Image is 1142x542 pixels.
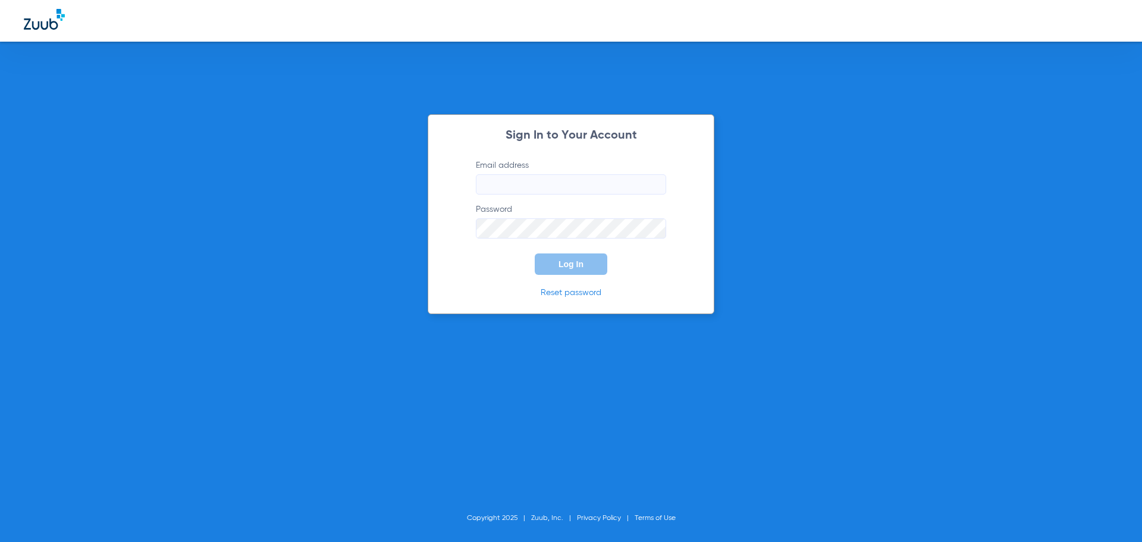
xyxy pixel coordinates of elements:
label: Password [476,203,666,239]
span: Log In [559,259,583,269]
label: Email address [476,159,666,195]
a: Privacy Policy [577,515,621,522]
img: Zuub Logo [24,9,65,30]
input: Email address [476,174,666,195]
a: Reset password [541,289,601,297]
li: Copyright 2025 [467,512,531,524]
h2: Sign In to Your Account [458,130,684,142]
li: Zuub, Inc. [531,512,577,524]
input: Password [476,218,666,239]
button: Log In [535,253,607,275]
a: Terms of Use [635,515,676,522]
